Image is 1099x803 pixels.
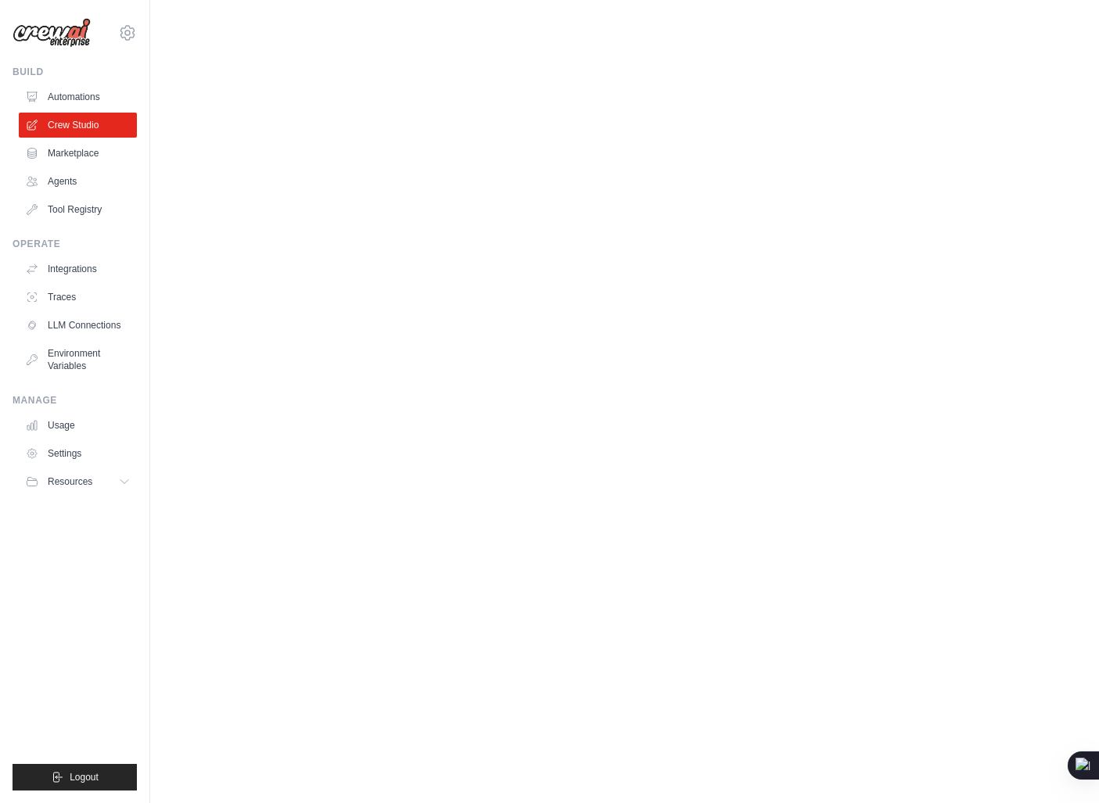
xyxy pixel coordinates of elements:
a: Settings [19,441,137,466]
span: Resources [48,475,92,488]
img: Logo [13,18,91,48]
a: Usage [19,413,137,438]
button: Resources [19,469,137,494]
div: Manage [13,394,137,407]
a: LLM Connections [19,313,137,338]
a: Integrations [19,256,137,281]
span: Logout [70,771,99,783]
a: Crew Studio [19,113,137,138]
div: Operate [13,238,137,250]
a: Marketplace [19,141,137,166]
a: Environment Variables [19,341,137,378]
div: Build [13,66,137,78]
a: Agents [19,169,137,194]
a: Automations [19,84,137,109]
button: Logout [13,764,137,790]
iframe: Chat Widget [1021,728,1099,803]
a: Traces [19,285,137,310]
a: Tool Registry [19,197,137,222]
